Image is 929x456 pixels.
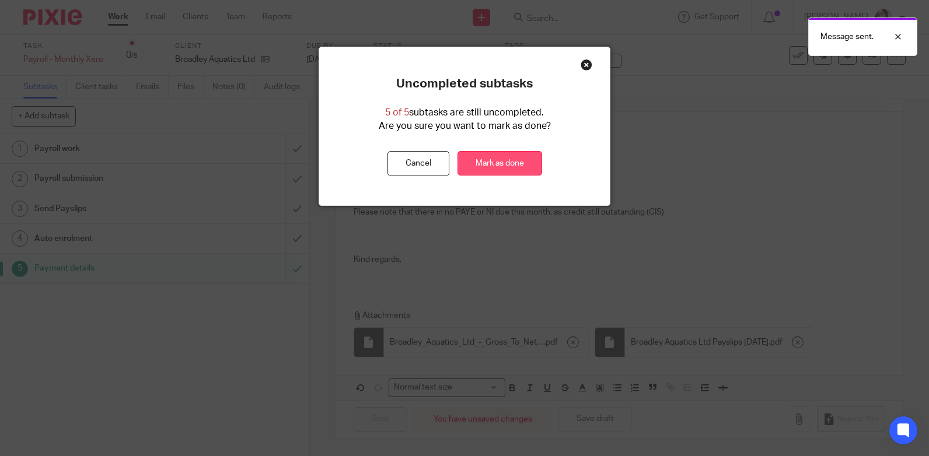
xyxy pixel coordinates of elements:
[396,76,533,92] p: Uncompleted subtasks
[820,31,874,43] p: Message sent.
[387,151,449,176] button: Cancel
[457,151,542,176] a: Mark as done
[581,59,592,71] div: Close this dialog window
[385,106,544,120] p: subtasks are still uncompleted.
[379,120,551,133] p: Are you sure you want to mark as done?
[385,108,409,117] span: 5 of 5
